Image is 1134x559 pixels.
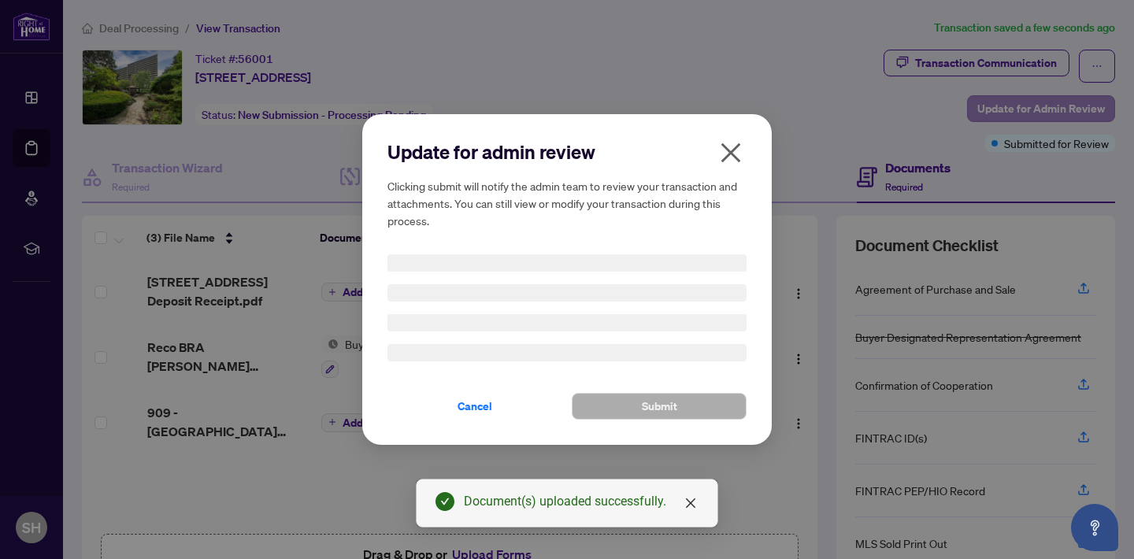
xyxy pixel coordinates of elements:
[1071,504,1118,551] button: Open asap
[684,497,697,509] span: close
[387,177,747,229] h5: Clicking submit will notify the admin team to review your transaction and attachments. You can st...
[458,394,492,419] span: Cancel
[682,494,699,512] a: Close
[387,139,747,165] h2: Update for admin review
[572,393,747,420] button: Submit
[387,393,562,420] button: Cancel
[435,492,454,511] span: check-circle
[464,492,699,511] div: Document(s) uploaded successfully.
[718,140,743,165] span: close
